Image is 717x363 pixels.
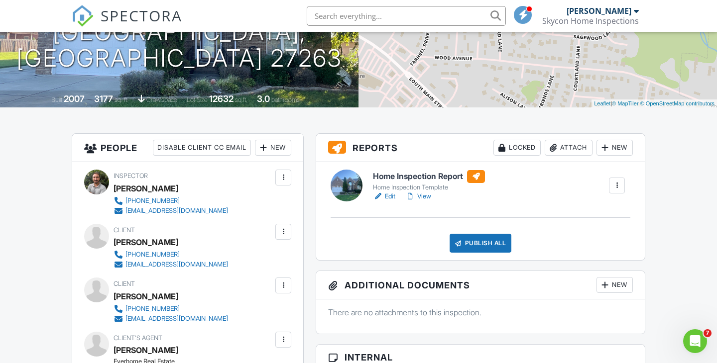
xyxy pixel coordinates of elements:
[114,304,228,314] a: [PHONE_NUMBER]
[597,140,633,156] div: New
[125,197,180,205] div: [PHONE_NUMBER]
[235,96,247,103] span: sq.ft.
[612,100,639,106] a: © MapTiler
[101,5,182,26] span: SPECTORA
[114,314,228,324] a: [EMAIL_ADDRESS][DOMAIN_NAME]
[328,307,633,318] p: There are no attachments to this inspection.
[493,140,541,156] div: Locked
[114,181,178,196] div: [PERSON_NAME]
[115,96,128,103] span: sq. ft.
[597,277,633,293] div: New
[114,172,148,180] span: Inspector
[146,96,177,103] span: crawlspace
[640,100,715,106] a: © OpenStreetMap contributors
[114,289,178,304] div: [PERSON_NAME]
[704,329,712,337] span: 7
[72,5,94,27] img: The Best Home Inspection Software - Spectora
[114,260,228,270] a: [EMAIL_ADDRESS][DOMAIN_NAME]
[125,261,228,269] div: [EMAIL_ADDRESS][DOMAIN_NAME]
[209,93,234,104] div: 12632
[114,226,135,234] span: Client
[94,93,113,104] div: 3177
[114,343,178,358] a: [PERSON_NAME]
[450,234,512,253] div: Publish All
[373,191,395,201] a: Edit
[114,250,228,260] a: [PHONE_NUMBER]
[373,183,485,191] div: Home Inspection Template
[114,280,135,287] span: Client
[125,305,180,313] div: [PHONE_NUMBER]
[545,140,593,156] div: Attach
[594,100,610,106] a: Leaflet
[405,191,431,201] a: View
[125,207,228,215] div: [EMAIL_ADDRESS][DOMAIN_NAME]
[64,93,85,104] div: 2007
[257,93,270,104] div: 3.0
[316,271,645,299] h3: Additional Documents
[373,170,485,183] h6: Home Inspection Report
[567,6,631,16] div: [PERSON_NAME]
[373,170,485,192] a: Home Inspection Report Home Inspection Template
[592,99,717,108] div: |
[683,329,707,353] iframe: Intercom live chat
[316,134,645,162] h3: Reports
[114,235,178,250] div: [PERSON_NAME]
[72,134,303,162] h3: People
[187,96,208,103] span: Lot Size
[114,196,228,206] a: [PHONE_NUMBER]
[51,96,62,103] span: Built
[114,206,228,216] a: [EMAIL_ADDRESS][DOMAIN_NAME]
[72,13,182,34] a: SPECTORA
[125,251,180,259] div: [PHONE_NUMBER]
[542,16,639,26] div: Skycon Home Inspections
[153,140,251,156] div: Disable Client CC Email
[114,334,162,342] span: Client's Agent
[271,96,300,103] span: bathrooms
[255,140,291,156] div: New
[125,315,228,323] div: [EMAIL_ADDRESS][DOMAIN_NAME]
[307,6,506,26] input: Search everything...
